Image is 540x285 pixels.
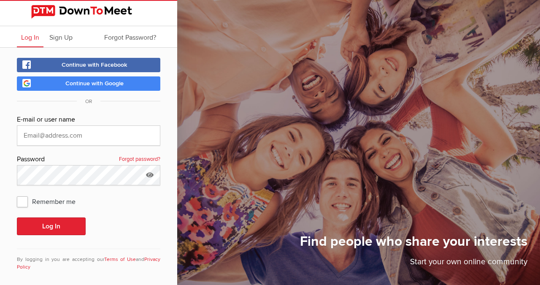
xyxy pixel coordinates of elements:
a: Continue with Facebook [17,58,160,72]
div: E-mail or user name [17,114,160,125]
span: Continue with Facebook [62,61,127,68]
a: Terms of Use [104,256,136,263]
span: Log In [21,33,39,42]
a: Forgot Password? [100,26,160,47]
img: DownToMeet [31,5,146,19]
span: Sign Up [49,33,73,42]
h1: Find people who share your interests [300,233,527,256]
span: OR [77,98,100,105]
input: Email@address.com [17,125,160,146]
p: Start your own online community [300,256,527,272]
span: Continue with Google [65,80,124,87]
div: Password [17,154,160,165]
a: Continue with Google [17,76,160,91]
button: Log In [17,217,86,235]
a: Log In [17,26,43,47]
div: By logging in you are accepting our and [17,249,160,271]
span: Forgot Password? [104,33,156,42]
span: Remember me [17,194,84,209]
a: Forgot password? [119,154,160,165]
a: Sign Up [45,26,77,47]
